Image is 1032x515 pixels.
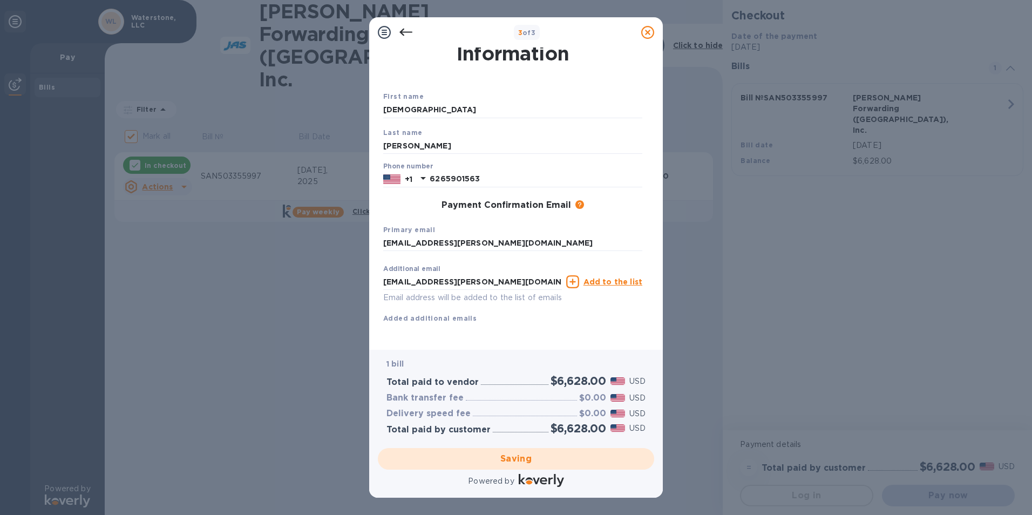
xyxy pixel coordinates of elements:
img: US [383,173,400,185]
label: Phone number [383,164,433,170]
span: 3 [518,29,522,37]
input: Enter your first name [383,102,642,118]
input: Enter your primary name [383,235,642,252]
h3: Total paid to vendor [386,377,479,388]
h3: $0.00 [579,393,606,403]
p: USD [629,392,646,404]
b: Added additional emails [383,314,477,322]
p: USD [629,408,646,419]
h3: Total paid by customer [386,425,491,435]
p: USD [629,423,646,434]
h3: Delivery speed fee [386,409,471,419]
b: of 3 [518,29,536,37]
label: Additional email [383,266,440,273]
b: Primary email [383,226,435,234]
h2: $6,628.00 [551,374,606,388]
img: USD [610,424,625,432]
img: USD [610,410,625,417]
h3: Payment Confirmation Email [442,200,571,211]
img: USD [610,377,625,385]
b: 1 bill [386,360,404,368]
h3: Bank transfer fee [386,393,464,403]
h2: $6,628.00 [551,422,606,435]
b: First name [383,92,424,100]
u: Add to the list [583,277,642,286]
input: Enter your last name [383,138,642,154]
p: Powered by [468,476,514,487]
b: Last name [383,128,423,137]
h3: $0.00 [579,409,606,419]
img: Logo [519,474,564,487]
h1: Payment Contact Information [383,19,642,65]
p: +1 [405,174,412,185]
img: USD [610,394,625,402]
p: Email address will be added to the list of emails [383,292,562,304]
input: Enter additional email [383,274,562,290]
p: USD [629,376,646,387]
input: Enter your phone number [430,171,642,187]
